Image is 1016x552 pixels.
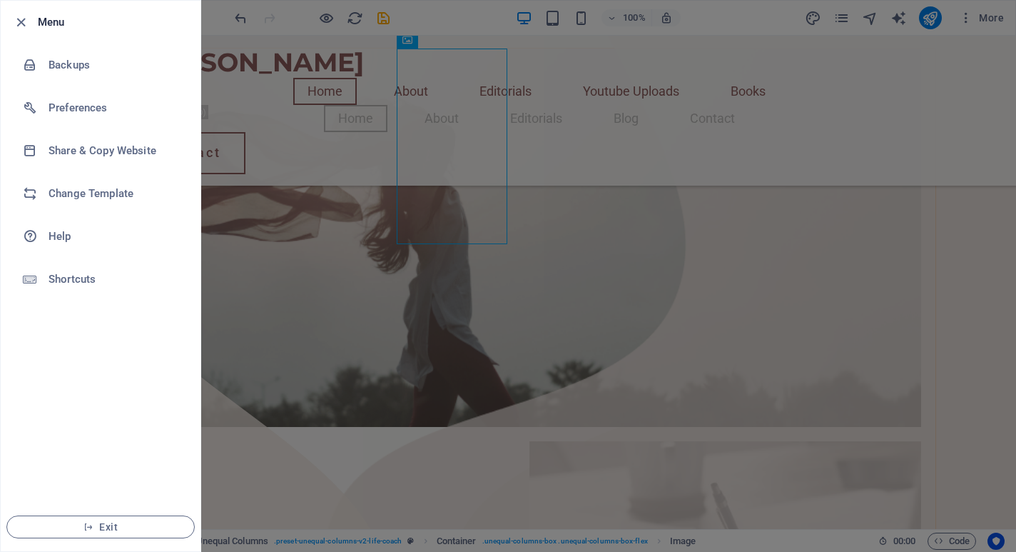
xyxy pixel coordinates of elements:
a: Help [1,215,200,258]
h6: Preferences [49,99,181,116]
h6: Help [49,228,181,245]
h6: Change Template [49,185,181,202]
button: Exit [6,516,195,538]
h6: Backups [49,56,181,74]
h6: Menu [38,14,189,31]
h6: Shortcuts [49,271,181,288]
h6: Share & Copy Website [49,142,181,159]
span: Exit [19,521,183,533]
